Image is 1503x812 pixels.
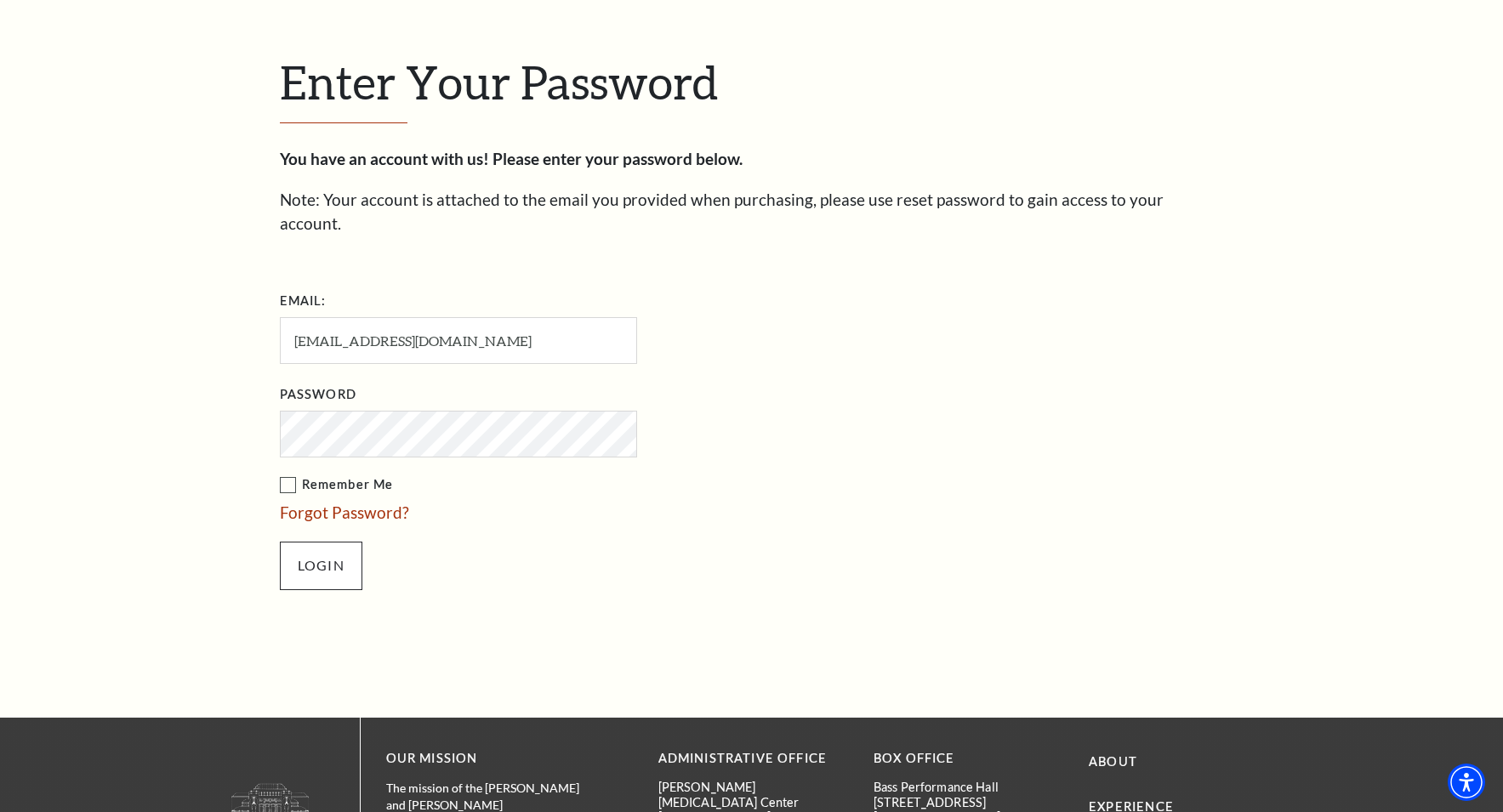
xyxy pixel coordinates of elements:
span: Enter Your Password [280,54,718,109]
a: About [1089,754,1137,769]
p: Administrative Office [658,748,848,769]
strong: You have an account with us! [280,149,489,168]
label: Password [280,384,356,406]
p: [PERSON_NAME][MEDICAL_DATA] Center [658,780,848,809]
div: Accessibility Menu [1448,764,1485,801]
p: [STREET_ADDRESS] [874,795,1063,809]
input: Required [280,317,637,364]
a: Forgot Password? [280,503,409,522]
input: Submit button [280,542,362,589]
p: OUR MISSION [386,748,599,769]
label: Remember Me [280,474,807,496]
label: Email: [280,291,327,312]
p: Note: Your account is attached to the email you provided when purchasing, please use reset passwo... [280,188,1224,236]
p: Bass Performance Hall [874,780,1063,794]
strong: Please enter your password below. [492,149,743,168]
p: BOX OFFICE [874,748,1063,769]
